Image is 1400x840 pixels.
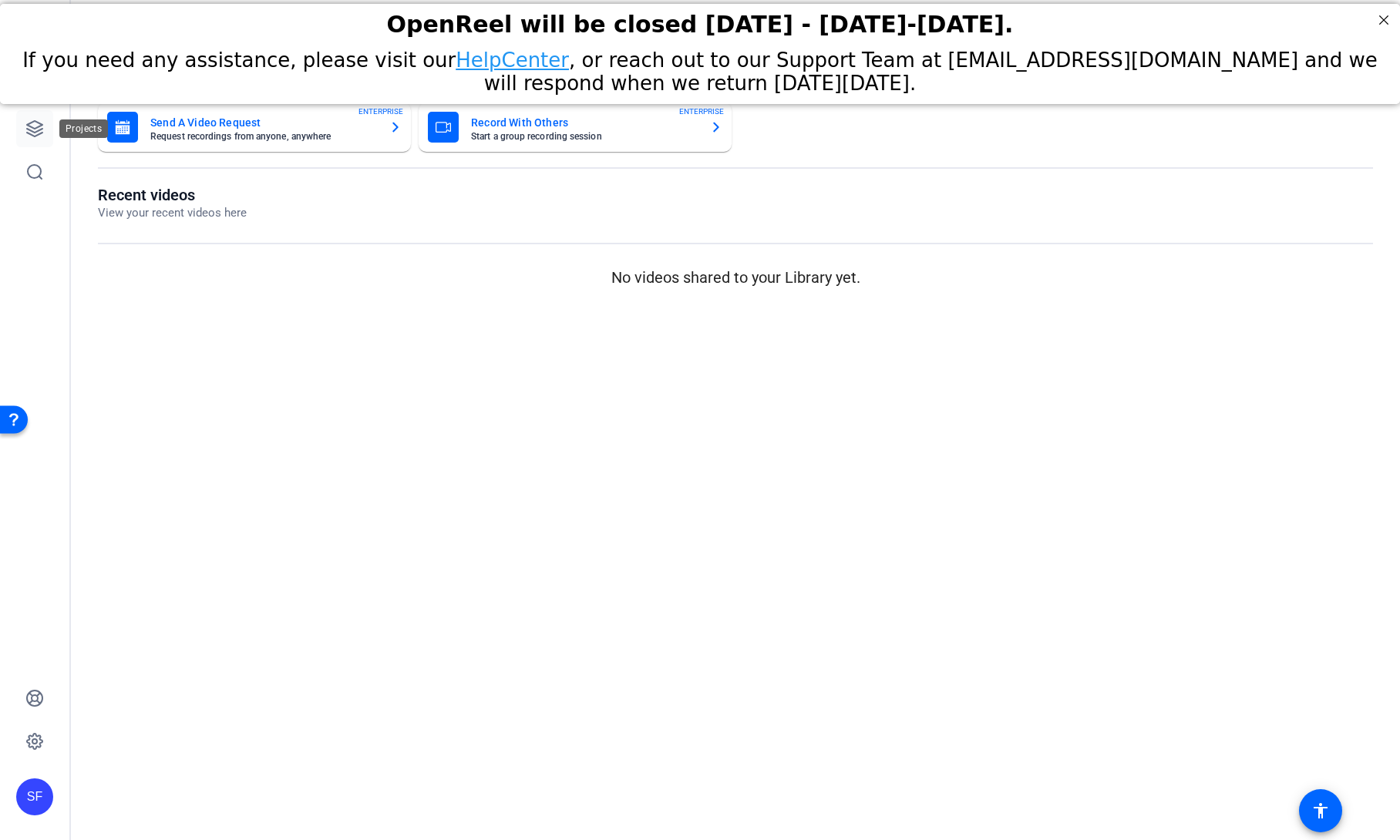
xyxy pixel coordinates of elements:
mat-card-title: Send A Video Request [150,113,377,132]
div: Projects [59,119,108,138]
button: Record With OthersStart a group recording sessionENTERPRISE [419,102,732,152]
mat-card-title: Record With Others [471,113,698,132]
span: ENTERPRISE [679,106,724,117]
span: If you need any assistance, please visit our , or reach out to our Support Team at [EMAIL_ADDRESS... [22,45,1378,91]
mat-card-subtitle: Request recordings from anyone, anywhere [150,132,377,141]
mat-icon: accessibility [1311,801,1330,820]
p: View your recent videos here [98,204,247,222]
div: SF [16,778,53,815]
h1: Recent videos [98,186,247,204]
div: OpenReel will be closed [DATE] - [DATE]-[DATE]. [19,7,1381,34]
button: Send A Video RequestRequest recordings from anyone, anywhereENTERPRISE [98,102,411,152]
span: ENTERPRISE [358,106,403,117]
mat-card-subtitle: Start a group recording session [471,132,698,141]
a: HelpCenter [456,45,569,68]
p: No videos shared to your Library yet. [98,266,1373,289]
